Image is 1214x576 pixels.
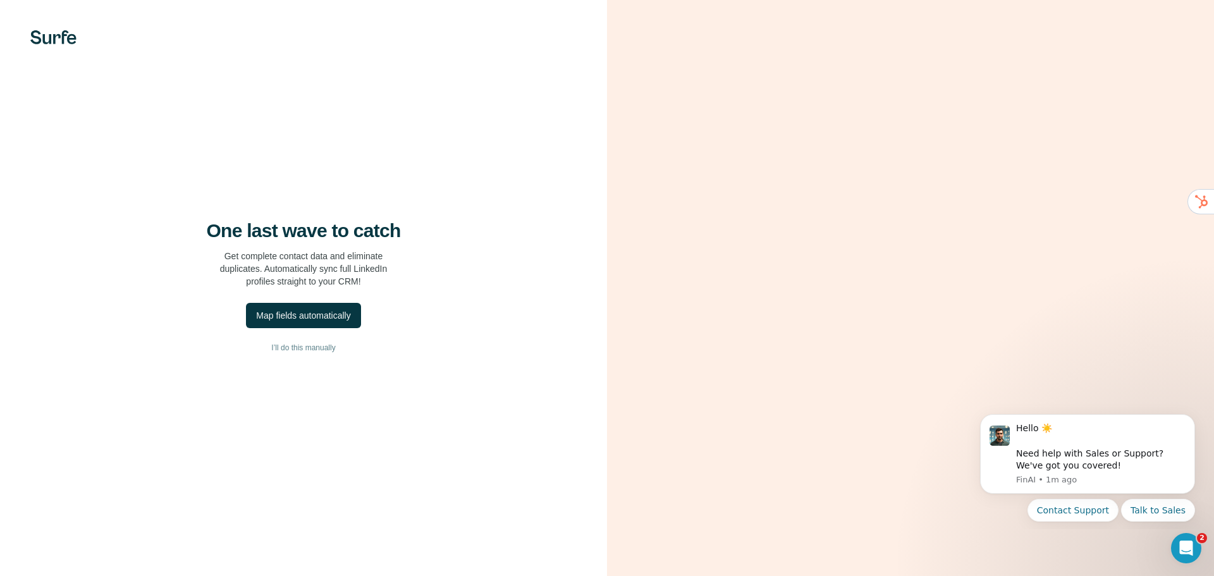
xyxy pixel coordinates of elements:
p: Get complete contact data and eliminate duplicates. Automatically sync full LinkedIn profiles str... [220,250,388,288]
button: Map fields automatically [246,303,360,328]
h4: One last wave to catch [207,219,401,242]
span: 2 [1197,533,1207,543]
img: Surfe's logo [30,30,77,44]
span: I’ll do this manually [271,342,335,353]
button: I’ll do this manually [25,338,582,357]
iframe: Intercom notifications message [961,403,1214,529]
div: Map fields automatically [256,309,350,322]
iframe: Intercom live chat [1171,533,1201,563]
